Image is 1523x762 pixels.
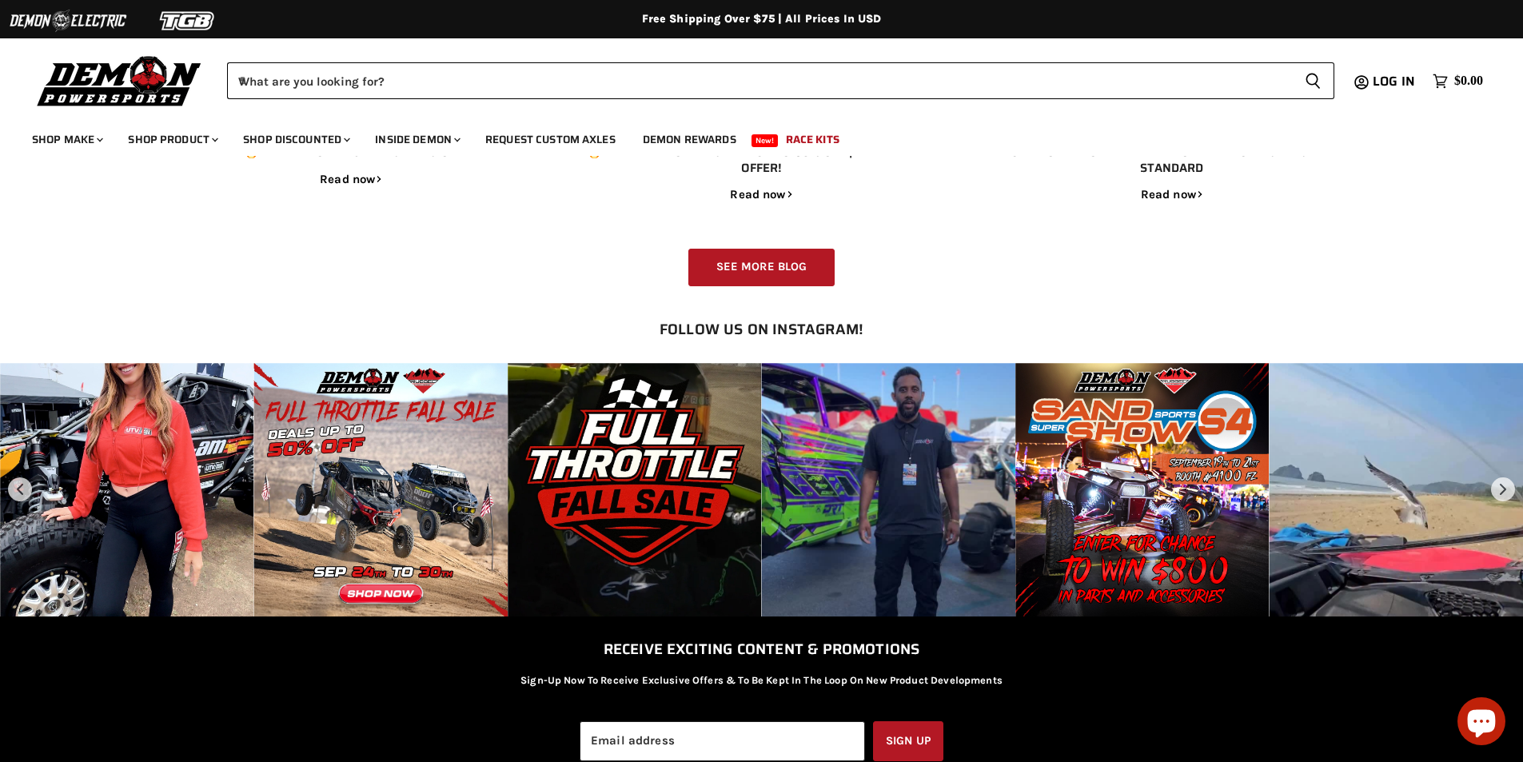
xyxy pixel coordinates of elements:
button: Sign up [873,721,943,760]
h2: Receive exciting Content & Promotions [292,640,1230,657]
img: TGB Logo 2 [128,6,248,36]
button: Search [1292,62,1334,99]
a: Log in [1366,74,1425,89]
input: When autocomplete results are available use up and down arrows to review and enter to select [227,62,1292,99]
a: 🔥 Mid Year Power Sale – Up to 30% Off | Limited Time Offer! [587,142,936,177]
a: read Built to Perform: Why Demon Ball Joints Raise the Standard [1141,187,1203,201]
span: New! [752,134,779,147]
h2: FOLLOW US ON INSTAGRAM! [534,318,990,340]
div: Instagram post opens in a popup [1015,363,1270,617]
a: Shop Make [20,123,113,156]
a: read 🔥 The Demon Race Kit Sale Is On [320,172,382,186]
form: Product [227,62,1334,99]
a: Request Custom Axles [473,123,628,156]
a: Demon Rewards [631,123,748,156]
input: Email address [580,721,865,760]
button: previous post [8,477,32,501]
a: Shop Discounted [231,123,360,156]
button: next post [1491,477,1515,501]
a: Built to Perform: Why Demon Ball Joints Raise the Standard [1003,142,1341,177]
div: Free Shipping Over $75 | All Prices In USD [122,12,1401,26]
div: Instagram post opens in a popup [508,363,762,617]
span: Log in [1373,71,1415,91]
a: See more Blog [688,249,835,286]
inbox-online-store-chat: Shopify online store chat [1453,697,1510,749]
a: read 🔥 Mid Year Power Sale – Up to 30% Off | Limited Time Offer! [730,187,792,201]
a: Inside Demon [363,123,470,156]
img: Demon Powersports [32,52,207,109]
img: Demon Electric Logo 2 [8,6,128,36]
a: Shop Product [116,123,228,156]
ul: Main menu [20,117,1479,156]
span: $0.00 [1454,74,1483,89]
p: Sign-Up Now To Receive Exclusive Offers & To Be Kept In The Loop On New Product Developments [520,672,1003,688]
div: Instagram post opens in a popup [254,363,508,617]
div: Instagram post opens in a popup [762,363,1016,617]
a: $0.00 [1425,70,1491,93]
a: Race Kits [774,123,851,156]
